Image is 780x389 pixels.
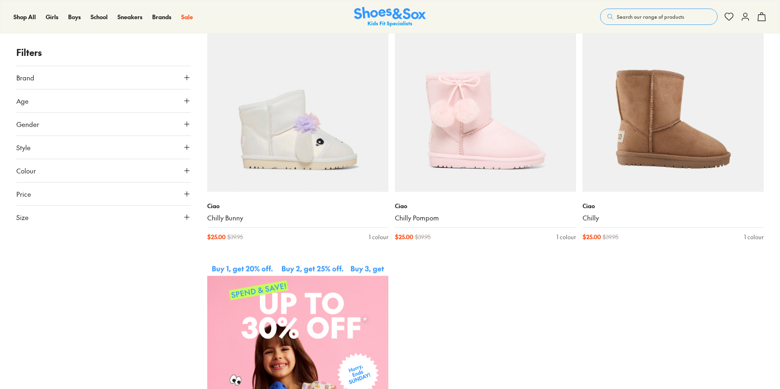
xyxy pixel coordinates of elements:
[603,233,618,241] span: $ 39.95
[354,7,426,27] a: Shoes & Sox
[207,202,388,210] p: Ciao
[556,233,576,241] div: 1 colour
[16,159,191,182] button: Colour
[354,7,426,27] img: SNS_Logo_Responsive.svg
[583,202,764,210] p: Ciao
[600,9,718,25] button: Search our range of products
[207,213,388,222] a: Chilly Bunny
[16,113,191,136] button: Gender
[227,233,243,241] span: $ 39.95
[152,13,171,21] a: Brands
[16,89,191,112] button: Age
[181,13,193,21] a: Sale
[583,213,764,222] a: Chilly
[13,13,36,21] a: Shop All
[46,13,58,21] a: Girls
[395,202,576,210] p: Ciao
[395,233,413,241] span: $ 25.00
[8,334,41,365] iframe: Gorgias live chat messenger
[369,233,388,241] div: 1 colour
[395,213,576,222] a: Chilly Pompom
[583,11,764,192] a: Sale
[16,189,31,199] span: Price
[16,142,31,152] span: Style
[207,11,388,192] a: Sale
[16,119,39,129] span: Gender
[68,13,81,21] a: Boys
[16,212,29,222] span: Size
[415,233,431,241] span: $ 39.95
[207,233,226,241] span: $ 25.00
[16,136,191,159] button: Style
[16,66,191,89] button: Brand
[617,13,684,20] span: Search our range of products
[16,96,29,106] span: Age
[16,206,191,229] button: Size
[16,166,36,176] span: Colour
[91,13,108,21] a: School
[395,11,576,192] a: Sale
[16,73,34,82] span: Brand
[583,233,601,241] span: $ 25.00
[16,182,191,205] button: Price
[16,46,191,59] p: Filters
[744,233,764,241] div: 1 colour
[117,13,142,21] a: Sneakers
